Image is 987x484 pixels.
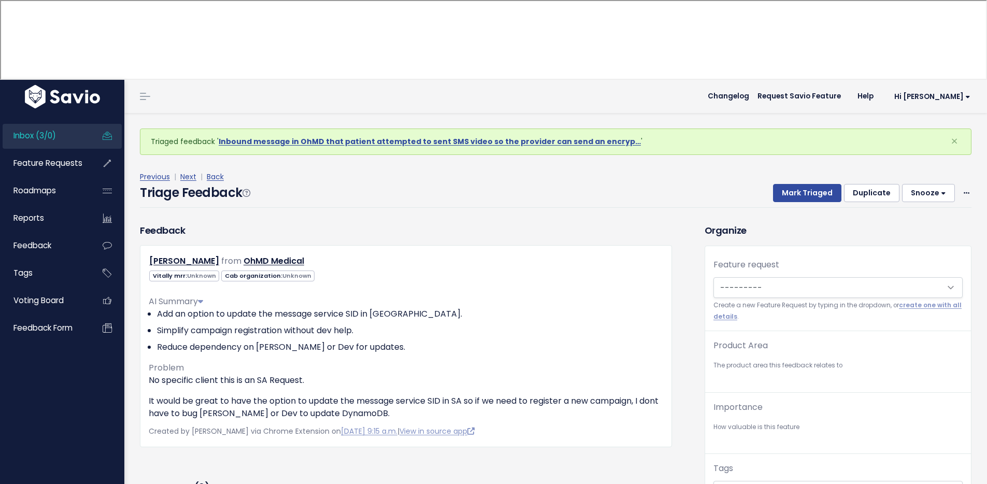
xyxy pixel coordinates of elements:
[902,184,955,203] button: Snooze
[940,129,968,154] button: Close
[844,184,899,203] button: Duplicate
[149,362,184,374] span: Problem
[180,172,196,182] a: Next
[149,255,219,267] a: [PERSON_NAME]
[13,212,44,223] span: Reports
[140,129,971,155] div: Triaged feedback ' '
[157,341,663,353] li: Reduce dependency on [PERSON_NAME] or Dev for updates.
[149,271,219,281] span: Vitally mrr:
[13,267,33,278] span: Tags
[282,272,311,280] span: Unknown
[149,426,475,436] span: Created by [PERSON_NAME] via Chrome Extension on |
[13,295,64,306] span: Voting Board
[149,295,203,307] span: AI Summary
[13,185,56,196] span: Roadmaps
[773,184,841,203] button: Mark Triaged
[187,272,216,280] span: Unknown
[157,324,663,337] li: Simplify campaign registration without dev help.
[713,301,962,320] a: create one with all details
[13,158,82,168] span: Feature Requests
[3,124,86,148] a: Inbox (3/0)
[22,85,103,108] img: logo-white.9d6f32f41409.svg
[219,136,641,147] a: Inbound message in OhMD that patient attempted to sent SMS video so the provider can send an encryp…
[705,223,971,237] h3: Organize
[951,133,958,150] span: ×
[140,183,250,202] h4: Triage Feedback
[140,223,185,237] h3: Feedback
[149,374,663,387] p: No specific client this is an SA Request.
[140,172,170,182] a: Previous
[713,422,963,433] small: How valuable is this feature
[13,130,56,141] span: Inbox (3/0)
[13,240,51,251] span: Feedback
[713,339,768,352] label: Product Area
[221,255,241,267] span: from
[3,151,86,175] a: Feature Requests
[713,401,763,414] label: Importance
[713,259,779,271] label: Feature request
[172,172,178,182] span: |
[3,289,86,312] a: Voting Board
[3,179,86,203] a: Roadmaps
[13,322,73,333] span: Feedback form
[713,462,733,475] label: Tags
[749,89,849,104] a: Request Savio Feature
[3,206,86,230] a: Reports
[894,93,970,101] span: Hi [PERSON_NAME]
[3,316,86,340] a: Feedback form
[244,255,304,267] a: OhMD Medical
[198,172,205,182] span: |
[849,89,882,104] a: Help
[708,93,749,100] span: Changelog
[399,426,475,436] a: View in source app
[207,172,224,182] a: Back
[157,308,663,320] li: Add an option to update the message service SID in [GEOGRAPHIC_DATA].
[341,426,397,436] a: [DATE] 9:15 a.m.
[149,395,663,420] p: It would be great to have the option to update the message service SID in SA so if we need to reg...
[3,234,86,258] a: Feedback
[882,89,979,105] a: Hi [PERSON_NAME]
[221,271,314,281] span: Cab organization:
[713,300,963,322] small: Create a new Feature Request by typing in the dropdown, or .
[713,360,963,371] small: The product area this feedback relates to
[3,261,86,285] a: Tags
